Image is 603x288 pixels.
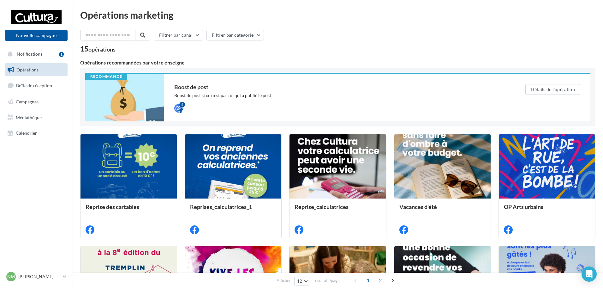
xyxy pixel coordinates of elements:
[80,60,595,65] div: Opérations recommandées par votre enseigne
[206,30,264,40] button: Filtrer par catégorie
[297,279,302,284] span: 12
[86,204,172,216] div: Reprise des cartables
[525,84,580,95] button: Détails de l'opération
[190,204,276,216] div: Reprises_calculatrices_1
[88,46,116,52] div: opérations
[16,83,52,88] span: Boîte de réception
[16,130,37,136] span: Calendrier
[4,111,69,124] a: Médiathèque
[294,277,310,285] button: 12
[16,67,39,72] span: Opérations
[16,114,42,120] span: Médiathèque
[582,267,597,282] div: Open Intercom Messenger
[154,30,203,40] button: Filtrer par canal
[4,95,69,108] a: Campagnes
[85,74,127,80] div: Recommandé
[174,92,500,99] div: Boost de post si ce n'est pas toi qui a publié le post
[179,102,185,107] div: 4
[504,204,590,216] div: OP Arts urbains
[18,273,60,280] p: [PERSON_NAME]
[80,46,116,52] div: 15
[16,99,39,104] span: Campagnes
[4,126,69,140] a: Calendrier
[4,47,66,61] button: Notifications 1
[313,278,340,284] span: résultats/page
[174,84,500,90] div: Boost de post
[17,51,42,57] span: Notifications
[7,273,15,280] span: Nm
[295,204,381,216] div: Reprise_calculatrices
[5,30,68,41] button: Nouvelle campagne
[5,271,68,283] a: Nm [PERSON_NAME]
[4,63,69,77] a: Opérations
[80,10,595,20] div: Opérations marketing
[363,275,373,285] span: 1
[4,79,69,92] a: Boîte de réception
[399,204,486,216] div: Vacances d'été
[375,275,385,285] span: 2
[277,278,291,284] span: Afficher
[59,52,64,57] div: 1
